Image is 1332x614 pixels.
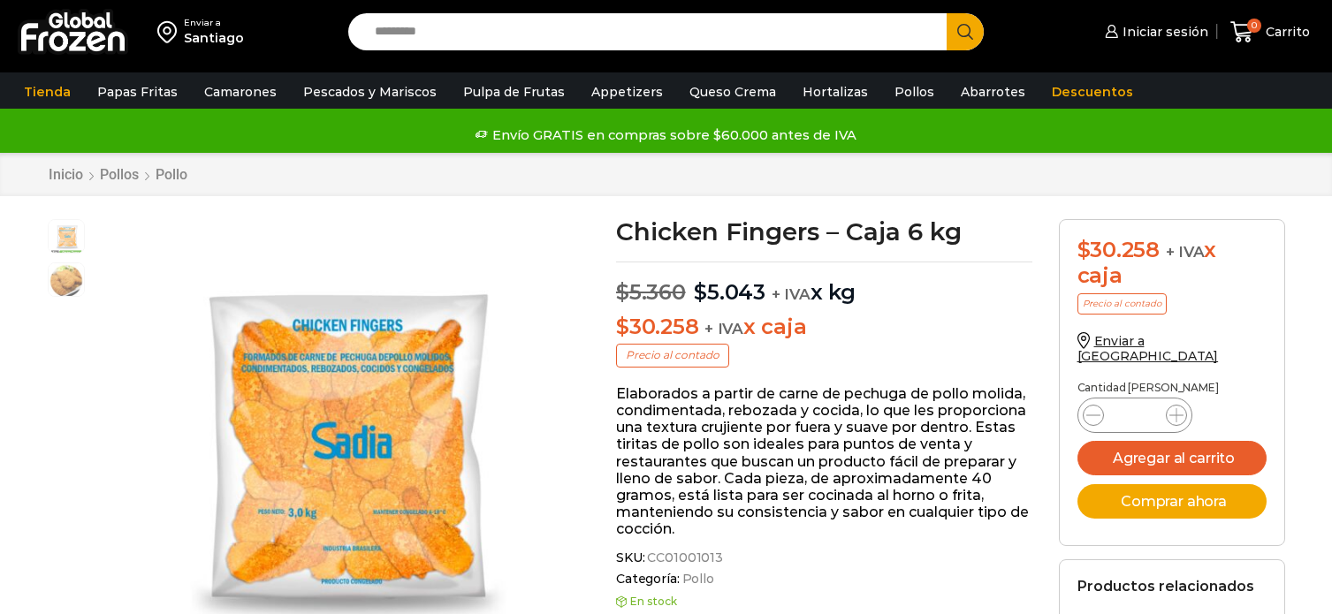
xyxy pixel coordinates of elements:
a: Inicio [48,166,84,183]
span: Carrito [1261,23,1310,41]
span: SKU: [616,550,1032,565]
div: x caja [1077,238,1267,289]
button: Search button [947,13,984,50]
nav: Breadcrumb [48,166,188,183]
p: Cantidad [PERSON_NAME] [1077,382,1267,394]
button: Agregar al carrito [1077,441,1267,475]
a: Hortalizas [794,75,877,109]
a: Abarrotes [952,75,1034,109]
a: Descuentos [1043,75,1142,109]
p: Elaborados a partir de carne de pechuga de pollo molida, condimentada, rebozada y cocida, lo que ... [616,385,1032,538]
a: Pollos [99,166,140,183]
a: Pollo [155,166,188,183]
a: Pulpa de Frutas [454,75,574,109]
bdi: 5.043 [694,279,765,305]
bdi: 5.360 [616,279,686,305]
h2: Productos relacionados [1077,578,1254,595]
a: Camarones [195,75,285,109]
input: Product quantity [1118,403,1152,428]
bdi: 30.258 [616,314,698,339]
a: Enviar a [GEOGRAPHIC_DATA] [1077,333,1219,364]
p: Precio al contado [1077,293,1167,315]
a: Pollos [886,75,943,109]
button: Comprar ahora [1077,484,1267,519]
p: x kg [616,262,1032,306]
span: pollo-apanado [49,263,84,299]
a: Pollo [680,572,714,587]
a: Appetizers [582,75,672,109]
h1: Chicken Fingers – Caja 6 kg [616,219,1032,244]
span: chicken-fingers [49,220,84,255]
a: Queso Crema [681,75,785,109]
span: Iniciar sesión [1118,23,1208,41]
div: Enviar a [184,17,244,29]
span: 0 [1247,19,1261,33]
span: $ [616,314,629,339]
a: Pescados y Mariscos [294,75,445,109]
a: Iniciar sesión [1100,14,1208,49]
p: x caja [616,315,1032,340]
p: Precio al contado [616,344,729,367]
span: Categoría: [616,572,1032,587]
span: $ [616,279,629,305]
span: $ [694,279,707,305]
span: + IVA [772,285,811,303]
span: + IVA [704,320,743,337]
a: Papas Fritas [88,75,186,109]
span: $ [1077,237,1091,262]
span: CC01001013 [644,550,723,565]
span: + IVA [1166,243,1205,261]
img: address-field-icon.svg [157,17,184,47]
div: Santiago [184,29,244,47]
a: 0 Carrito [1226,11,1314,53]
p: En stock [616,595,1032,608]
bdi: 30.258 [1077,237,1160,262]
a: Tienda [15,75,80,109]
